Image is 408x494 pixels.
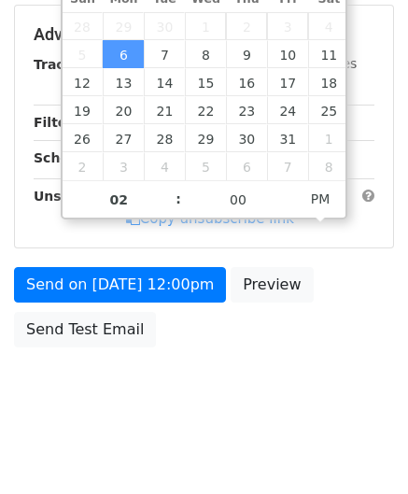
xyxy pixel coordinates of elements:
span: October 16, 2025 [226,68,267,96]
input: Minute [181,181,295,219]
span: November 6, 2025 [226,152,267,180]
span: October 30, 2025 [226,124,267,152]
strong: Filters [34,115,81,130]
span: October 8, 2025 [185,40,226,68]
a: Preview [231,267,313,303]
span: October 26, 2025 [63,124,104,152]
span: October 24, 2025 [267,96,308,124]
span: October 17, 2025 [267,68,308,96]
strong: Tracking [34,57,96,72]
span: November 5, 2025 [185,152,226,180]
span: October 18, 2025 [308,68,349,96]
span: October 20, 2025 [103,96,144,124]
span: October 19, 2025 [63,96,104,124]
strong: Schedule [34,150,101,165]
span: October 4, 2025 [308,12,349,40]
span: October 22, 2025 [185,96,226,124]
span: September 29, 2025 [103,12,144,40]
span: October 1, 2025 [185,12,226,40]
span: October 11, 2025 [308,40,349,68]
span: October 15, 2025 [185,68,226,96]
span: October 27, 2025 [103,124,144,152]
span: September 28, 2025 [63,12,104,40]
span: October 25, 2025 [308,96,349,124]
span: November 8, 2025 [308,152,349,180]
span: October 6, 2025 [103,40,144,68]
input: Hour [63,181,176,219]
span: November 7, 2025 [267,152,308,180]
h5: Advanced [34,24,374,45]
span: November 4, 2025 [144,152,185,180]
span: Click to toggle [295,180,346,218]
span: October 9, 2025 [226,40,267,68]
span: October 2, 2025 [226,12,267,40]
span: October 12, 2025 [63,68,104,96]
span: October 29, 2025 [185,124,226,152]
a: Copy unsubscribe link [126,210,294,227]
span: October 23, 2025 [226,96,267,124]
span: October 3, 2025 [267,12,308,40]
span: November 2, 2025 [63,152,104,180]
span: September 30, 2025 [144,12,185,40]
iframe: Chat Widget [315,404,408,494]
span: October 14, 2025 [144,68,185,96]
span: November 1, 2025 [308,124,349,152]
span: November 3, 2025 [103,152,144,180]
span: October 28, 2025 [144,124,185,152]
span: October 10, 2025 [267,40,308,68]
span: October 21, 2025 [144,96,185,124]
span: : [176,180,181,218]
span: October 31, 2025 [267,124,308,152]
strong: Unsubscribe [34,189,125,204]
span: October 13, 2025 [103,68,144,96]
a: Send on [DATE] 12:00pm [14,267,226,303]
a: Send Test Email [14,312,156,347]
span: October 5, 2025 [63,40,104,68]
span: October 7, 2025 [144,40,185,68]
